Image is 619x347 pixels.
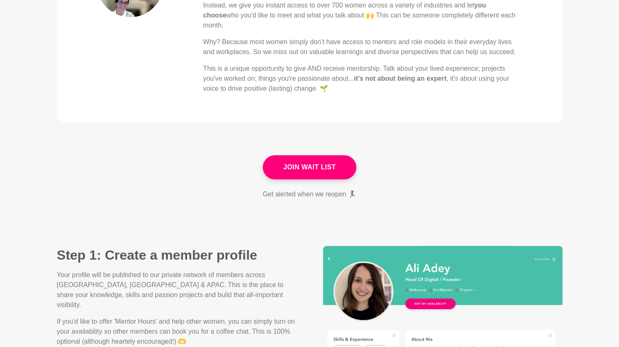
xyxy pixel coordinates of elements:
p: This is a unique opportunity to give AND receive mentorship. Talk about your lived experience; pr... [203,64,523,94]
p: Get alerted when we reopen 🏃‍♀️ [263,189,356,199]
strong: it's not about being an expert [354,75,446,82]
p: Instead, we give you instant access to over 700 women across a variety of industries and let who ... [203,0,523,30]
p: If you'd like to offer 'Mentor Hours' and help other women, you can simply turn on your availabil... [57,317,296,347]
p: Why? Because most women simply don’t have access to mentors and role models in their everyday liv... [203,37,523,57]
a: Join Wait List [263,155,356,179]
p: Your profile will be published to our private network of members across [GEOGRAPHIC_DATA], [GEOGR... [57,270,296,310]
h2: Step 1: Create a member profile [57,247,296,263]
